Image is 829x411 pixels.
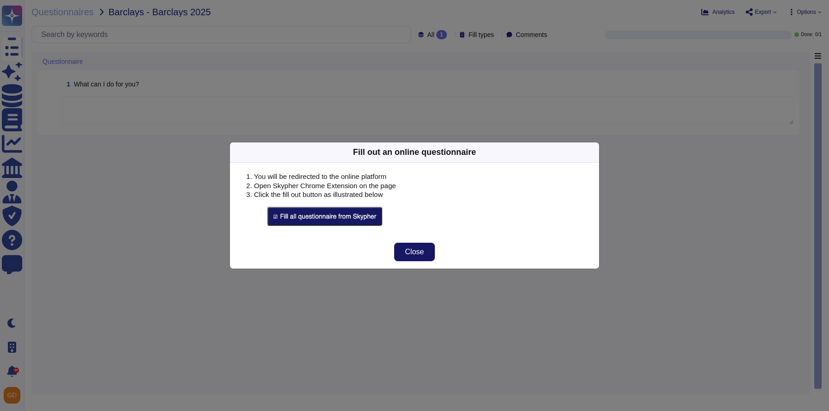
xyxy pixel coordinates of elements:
[394,243,435,261] button: Close
[267,207,383,226] img: skypherFillButton
[353,146,476,159] div: Fill out an online questionnaire
[254,190,590,199] li: Click the fill out button as illustrated below
[405,248,424,256] span: Close
[254,172,590,181] li: You will be redirected to the online platform
[254,181,590,190] li: Open Skypher Chrome Extension on the page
